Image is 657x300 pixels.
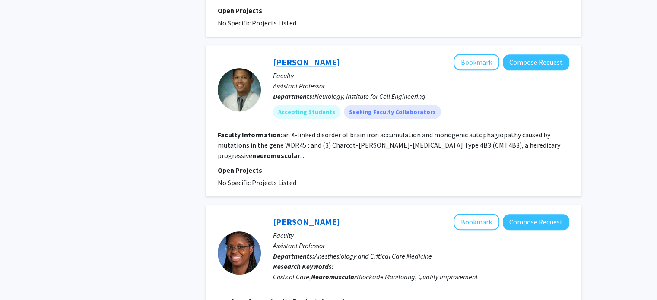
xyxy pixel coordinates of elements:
p: Assistant Professor [273,81,569,91]
p: Open Projects [218,5,569,16]
fg-read-more: an X-linked disorder of brain iron accumulation and monogenic autophagiopathy caused by mutations... [218,130,560,160]
span: Anesthesiology and Critical Care Medicine [314,252,432,260]
b: neuromuscular [252,151,300,160]
p: Faculty [273,230,569,240]
button: Compose Request to Lori-Ann Edwards [503,214,569,230]
b: Neuromuscular [311,272,357,281]
p: Faculty [273,70,569,81]
b: Research Keywords: [273,262,334,271]
button: Add Lori-Ann Edwards to Bookmarks [454,214,499,230]
a: [PERSON_NAME] [273,216,340,227]
b: Departments: [273,92,314,101]
p: Assistant Professor [273,240,569,251]
div: Costs of Care, Blockade Monitoring, Quality Improvement [273,272,569,282]
span: Neurology, Institute for Cell Engineering [314,92,425,101]
p: Open Projects [218,165,569,175]
iframe: Chat [6,261,37,294]
mat-chip: Accepting Students [273,105,340,119]
span: No Specific Projects Listed [218,178,296,187]
mat-chip: Seeking Faculty Collaborators [344,105,441,119]
span: No Specific Projects Listed [218,19,296,27]
button: Add Jason Chua to Bookmarks [454,54,499,70]
b: Departments: [273,252,314,260]
button: Compose Request to Jason Chua [503,54,569,70]
b: Faculty Information: [218,130,282,139]
a: [PERSON_NAME] [273,57,340,67]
